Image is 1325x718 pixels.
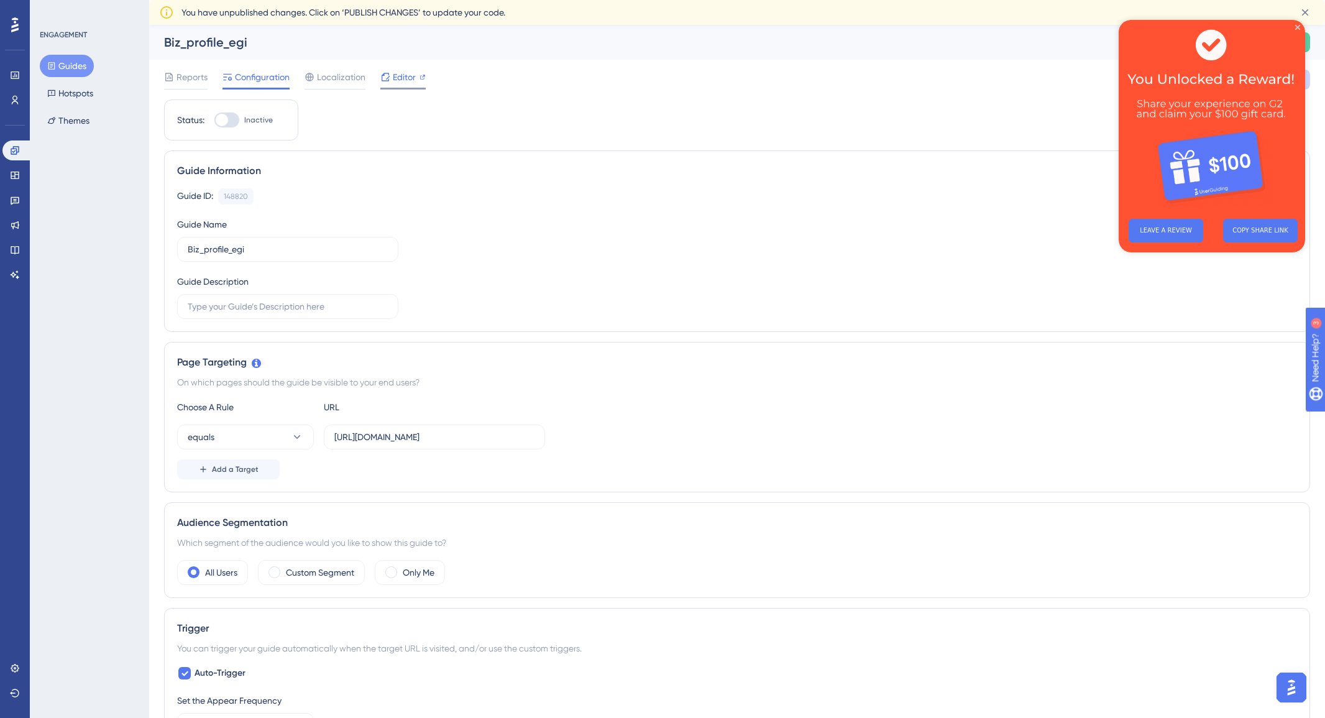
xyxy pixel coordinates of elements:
[334,430,534,444] input: yourwebsite.com/path
[40,30,87,40] div: ENGAGEMENT
[188,430,214,444] span: equals
[324,400,461,415] div: URL
[244,115,273,125] span: Inactive
[177,5,181,10] div: Close Preview
[177,217,227,232] div: Guide Name
[393,70,416,85] span: Editor
[177,274,249,289] div: Guide Description
[40,109,97,132] button: Themes
[235,70,290,85] span: Configuration
[177,641,1297,656] div: You can trigger your guide automatically when the target URL is visited, and/or use the custom tr...
[177,535,1297,550] div: Which segment of the audience would you like to show this guide to?
[188,242,388,256] input: Type your Guide’s Name here
[177,375,1297,390] div: On which pages should the guide be visible to your end users?
[177,163,1297,178] div: Guide Information
[205,565,237,580] label: All Users
[177,400,314,415] div: Choose A Rule
[286,565,354,580] label: Custom Segment
[40,55,94,77] button: Guides
[188,300,388,313] input: Type your Guide’s Description here
[177,188,213,205] div: Guide ID:
[177,355,1297,370] div: Page Targeting
[195,666,245,681] span: Auto-Trigger
[10,199,85,223] button: LEAVE A REVIEW
[403,565,434,580] label: Only Me
[177,693,1297,708] div: Set the Appear Frequency
[224,191,248,201] div: 148820
[104,199,179,223] button: COPY SHARE LINK
[177,113,204,127] div: Status:
[86,6,90,16] div: 3
[212,464,259,474] span: Add a Target
[181,5,505,20] span: You have unpublished changes. Click on ‘PUBLISH CHANGES’ to update your code.
[177,425,314,449] button: equals
[1273,669,1310,706] iframe: UserGuiding AI Assistant Launcher
[29,3,78,18] span: Need Help?
[177,621,1297,636] div: Trigger
[40,82,101,104] button: Hotspots
[164,34,1204,51] div: Biz_profile_egi
[177,70,208,85] span: Reports
[177,515,1297,530] div: Audience Segmentation
[177,459,280,479] button: Add a Target
[317,70,365,85] span: Localization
